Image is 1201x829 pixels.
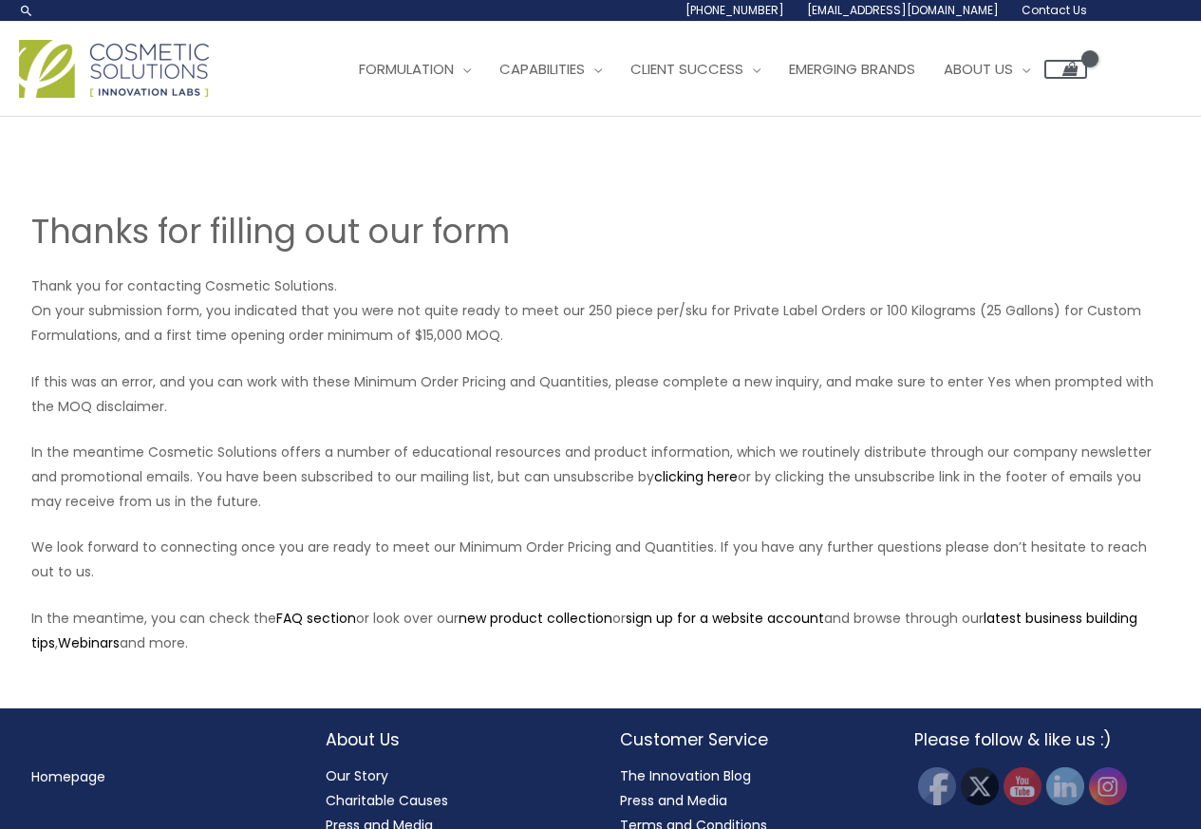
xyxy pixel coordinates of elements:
span: [EMAIL_ADDRESS][DOMAIN_NAME] [807,2,999,18]
span: Emerging Brands [789,59,915,79]
a: Emerging Brands [775,41,929,98]
a: View Shopping Cart, empty [1044,60,1087,79]
p: Thank you for contacting Cosmetic Solutions. On your submission form, you indicated that you were... [31,273,1171,348]
span: Contact Us [1022,2,1087,18]
a: The Innovation Blog [620,766,751,785]
p: In the meantime, you can check the or look over our or and browse through our , and more. [31,606,1171,655]
span: Capabilities [499,59,585,79]
h1: Thanks for filling out our form [31,208,1171,254]
h2: Please follow & like us :) [914,727,1171,752]
a: About Us [929,41,1044,98]
a: Charitable Causes [326,791,448,810]
a: new product collection [459,609,612,628]
a: latest business building tips [31,609,1137,652]
span: About Us [944,59,1013,79]
a: FAQ section [276,609,356,628]
p: We look forward to connecting once you are ready to meet our Minimum Order Pricing and Quantities... [31,535,1171,584]
p: If this was an error, and you can work with these Minimum Order Pricing and Quantities, please co... [31,369,1171,419]
a: Homepage [31,767,105,786]
a: Capabilities [485,41,616,98]
a: clicking here [654,467,738,486]
span: Formulation [359,59,454,79]
span: Client Success [630,59,743,79]
a: Webinars [58,633,120,652]
a: Client Success [616,41,775,98]
a: Search icon link [19,3,34,18]
img: Twitter [961,767,999,805]
a: sign up for a website account [626,609,824,628]
nav: Site Navigation [330,41,1087,98]
img: Cosmetic Solutions Logo [19,40,209,98]
a: Press and Media [620,791,727,810]
a: Formulation [345,41,485,98]
span: [PHONE_NUMBER] [685,2,784,18]
h2: About Us [326,727,582,752]
p: In the meantime Cosmetic Solutions offers a number of educational resources and product informati... [31,440,1171,514]
h2: Customer Service [620,727,876,752]
a: Our Story [326,766,388,785]
nav: Menu [31,764,288,789]
img: Facebook [918,767,956,805]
